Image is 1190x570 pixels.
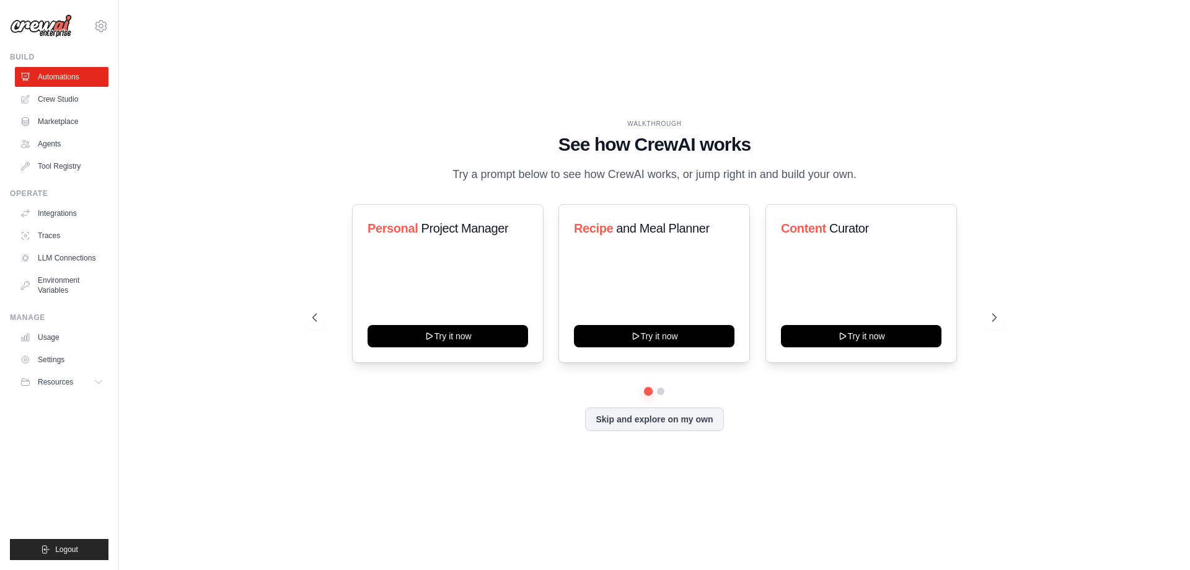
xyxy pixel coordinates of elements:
[10,539,108,560] button: Logout
[38,377,73,387] span: Resources
[15,350,108,370] a: Settings
[15,372,108,392] button: Resources
[781,325,941,347] button: Try it now
[15,89,108,109] a: Crew Studio
[15,203,108,223] a: Integrations
[15,134,108,154] a: Agents
[368,325,528,347] button: Try it now
[10,189,108,198] div: Operate
[10,52,108,62] div: Build
[781,221,826,235] span: Content
[368,221,418,235] span: Personal
[1128,510,1190,570] iframe: Chat Widget
[421,221,508,235] span: Project Manager
[585,407,723,431] button: Skip and explore on my own
[15,226,108,246] a: Traces
[829,221,869,235] span: Curator
[15,270,108,300] a: Environment Variables
[574,221,613,235] span: Recipe
[10,313,108,323] div: Manage
[15,156,108,176] a: Tool Registry
[15,67,108,87] a: Automations
[15,112,108,131] a: Marketplace
[312,133,997,156] h1: See how CrewAI works
[15,327,108,347] a: Usage
[55,545,78,554] span: Logout
[10,14,72,38] img: Logo
[574,325,734,347] button: Try it now
[312,119,997,128] div: WALKTHROUGH
[617,221,710,235] span: and Meal Planner
[446,166,863,184] p: Try a prompt below to see how CrewAI works, or jump right in and build your own.
[15,248,108,268] a: LLM Connections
